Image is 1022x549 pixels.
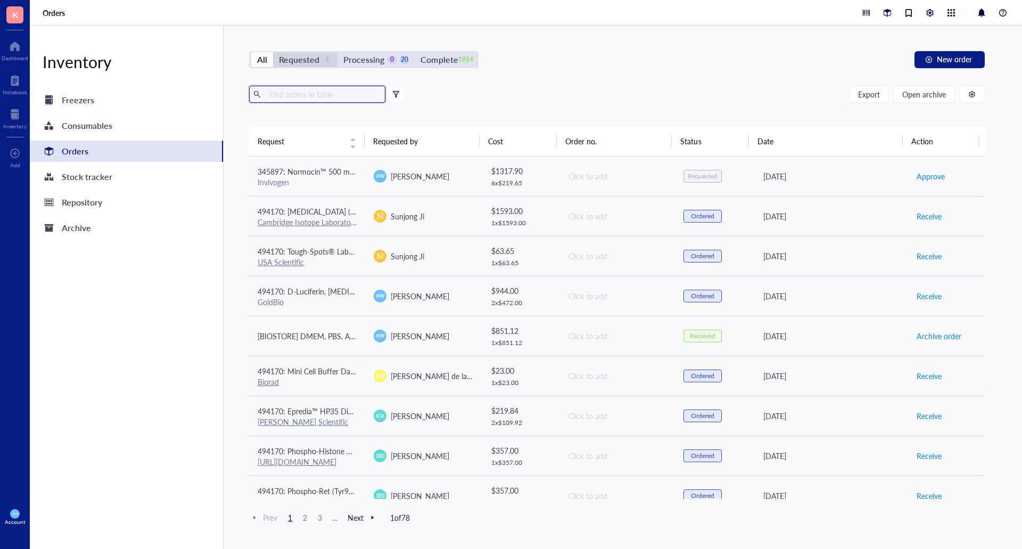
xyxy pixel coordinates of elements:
[691,372,714,380] div: Ordered
[279,52,319,67] div: Requested
[391,211,424,222] span: Sunjong Ji
[763,330,899,342] div: [DATE]
[10,162,20,168] div: Add
[314,513,326,522] span: 3
[763,370,899,382] div: [DATE]
[917,450,942,462] span: Receive
[376,292,384,300] span: KW
[916,168,945,185] button: Approve
[62,220,91,235] div: Archive
[43,8,67,18] a: Orders
[390,513,410,522] span: 1 of 78
[30,89,223,111] a: Freezers
[917,290,942,302] span: Receive
[491,325,551,337] div: $ 851.12
[5,519,26,525] div: Account
[3,106,27,129] a: Inventory
[491,219,551,227] div: 1 x $ 1593.00
[491,165,551,177] div: $ 1317.90
[491,445,551,456] div: $ 357.00
[376,332,384,340] span: KW
[763,210,899,222] div: [DATE]
[691,452,714,460] div: Ordered
[249,51,479,68] div: segmented control
[559,157,675,196] td: Click to add
[691,292,714,300] div: Ordered
[388,55,397,64] div: 0
[249,126,365,156] th: Request
[917,410,942,422] span: Receive
[258,416,348,427] a: [PERSON_NAME] Scientific
[763,410,899,422] div: [DATE]
[916,327,962,345] button: Archive order
[691,212,714,220] div: Ordered
[763,290,899,302] div: [DATE]
[937,55,972,63] span: New order
[763,170,899,182] div: [DATE]
[258,376,279,387] a: Biorad
[62,195,102,210] div: Repository
[62,169,112,184] div: Stock tracker
[917,330,961,342] span: Archive order
[258,331,493,341] span: [BIOSTORE] DMEM, PBS, Accutase, Neurobasal, and [MEDICAL_DATA]
[421,52,458,67] div: Complete
[893,86,955,103] button: Open archive
[30,166,223,187] a: Stock tracker
[491,419,551,427] div: 2 x $ 109.92
[391,450,449,461] span: [PERSON_NAME]
[688,172,718,181] div: Requested
[258,486,415,496] span: 494170: Phospho-Ret (Tyr905) Antibody #3221
[348,513,377,522] span: Next
[265,86,381,102] input: Find orders in table
[917,170,945,182] span: Approve
[691,491,714,500] div: Ordered
[568,370,666,382] div: Click to add
[258,257,304,267] a: USA Scientific
[284,513,296,522] span: 1
[62,118,112,133] div: Consumables
[258,366,432,376] span: 494170: Mini Cell Buffer Dams #[PHONE_NUMBER]
[491,205,551,217] div: $ 1593.00
[391,291,449,301] span: [PERSON_NAME]
[323,55,332,64] div: 1
[763,490,899,502] div: [DATE]
[391,490,449,501] span: [PERSON_NAME]
[559,236,675,276] td: Click to add
[377,211,383,221] span: SJ
[2,55,28,61] div: Dashboard
[2,38,28,61] a: Dashboard
[491,365,551,376] div: $ 23.00
[559,316,675,356] td: Click to add
[568,450,666,462] div: Click to add
[568,330,666,342] div: Click to add
[258,206,417,217] span: 494170: [MEDICAL_DATA] (¹³C₅, 99%); 0.1 gram
[391,371,528,381] span: [PERSON_NAME] de la [PERSON_NAME]
[258,217,362,227] a: Cambridge Isotope Laboratories
[3,89,27,95] div: Notebook
[559,276,675,316] td: Click to add
[491,498,551,507] div: 1 x $ 357.00
[258,446,480,456] span: 494170: Phospho-Histone H2A.X (Ser139/Tyr142) Antibody #5438
[557,126,672,156] th: Order no.
[376,411,384,420] span: KV
[3,123,27,129] div: Inventory
[258,166,411,177] span: 345897: Normocin™ 500 mg (10 x 1 ml tubes)
[491,405,551,416] div: $ 219.84
[916,407,942,424] button: Receive
[12,512,18,515] span: KW
[30,115,223,136] a: Consumables
[376,491,384,500] span: RD
[3,72,27,95] a: Notebook
[299,513,311,522] span: 2
[917,210,942,222] span: Receive
[249,513,277,522] span: Prev
[691,412,714,420] div: Ordered
[491,379,551,387] div: 1 x $ 23.00
[916,288,942,305] button: Receive
[559,476,675,515] td: Click to add
[12,8,18,21] span: K
[376,451,384,460] span: RD
[258,297,357,307] div: GoldBio
[400,55,409,64] div: 20
[763,250,899,262] div: [DATE]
